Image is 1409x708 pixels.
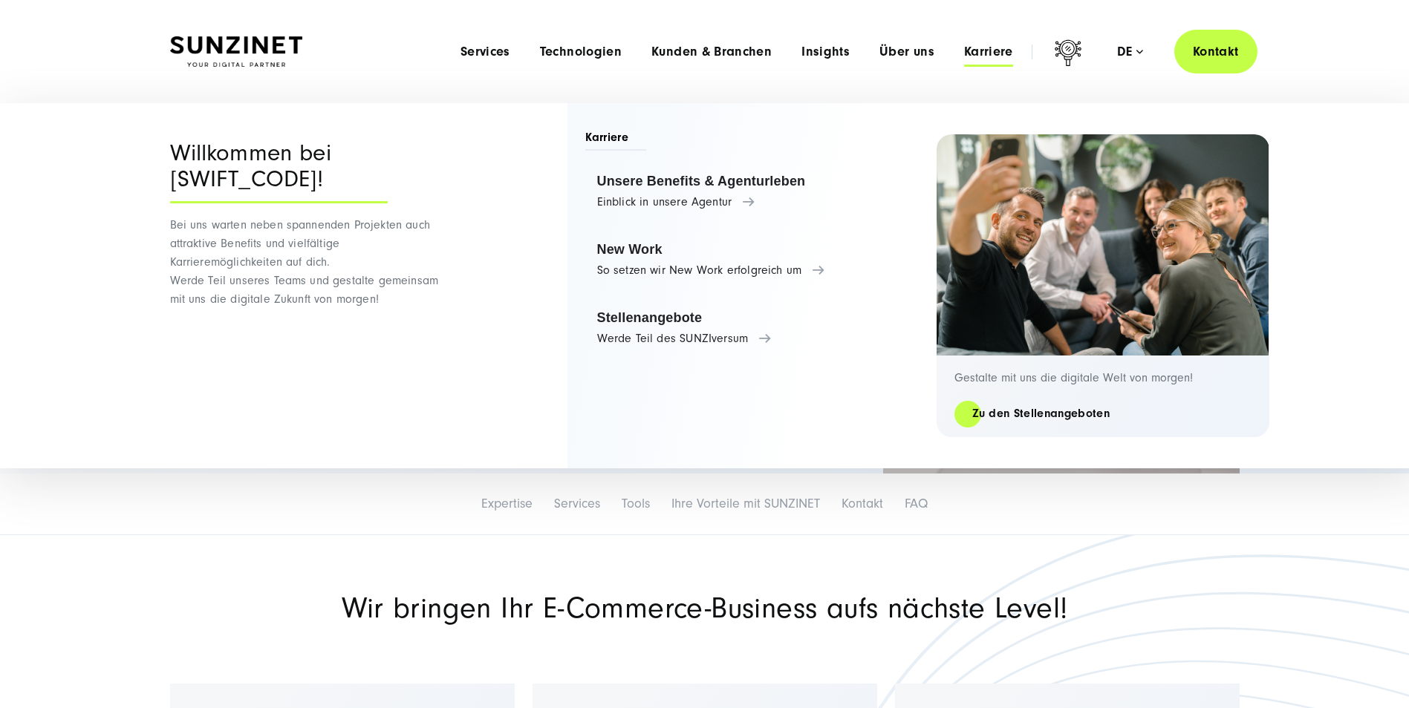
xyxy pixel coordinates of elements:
[622,496,650,511] a: Tools
[1117,45,1143,59] div: de
[585,232,901,288] a: New Work So setzen wir New Work erfolgreich um
[170,216,449,309] p: Bei uns warten neben spannenden Projekten auch attraktive Benefits und vielfältige Karrieremöglic...
[540,45,622,59] a: Technologien
[170,594,1240,623] h2: Wir bringen Ihr E-Commerce-Business aufs nächste Level!
[1174,30,1257,73] a: Kontakt
[879,45,934,59] a: Über uns
[170,36,302,68] img: SUNZINET Full Service Digital Agentur
[671,496,820,511] a: Ihre Vorteile mit SUNZINET
[585,129,647,151] span: Karriere
[801,45,850,59] a: Insights
[170,140,388,203] div: Willkommen bei [SWIFT_CODE]!
[842,496,883,511] a: Kontakt
[585,300,901,356] a: Stellenangebote Werde Teil des SUNZIversum
[937,134,1269,355] img: Digitalagentur und Internetagentur SUNZINET: 2 Frauen 3 Männer, die ein Selfie machen bei
[954,405,1127,422] a: Zu den Stellenangeboten
[905,496,928,511] a: FAQ
[964,45,1013,59] a: Karriere
[651,45,772,59] a: Kunden & Branchen
[481,496,533,511] a: Expertise
[461,45,510,59] a: Services
[554,496,600,511] a: Services
[954,370,1252,385] p: Gestalte mit uns die digitale Welt von morgen!
[585,163,901,220] a: Unsere Benefits & Agenturleben Einblick in unsere Agentur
